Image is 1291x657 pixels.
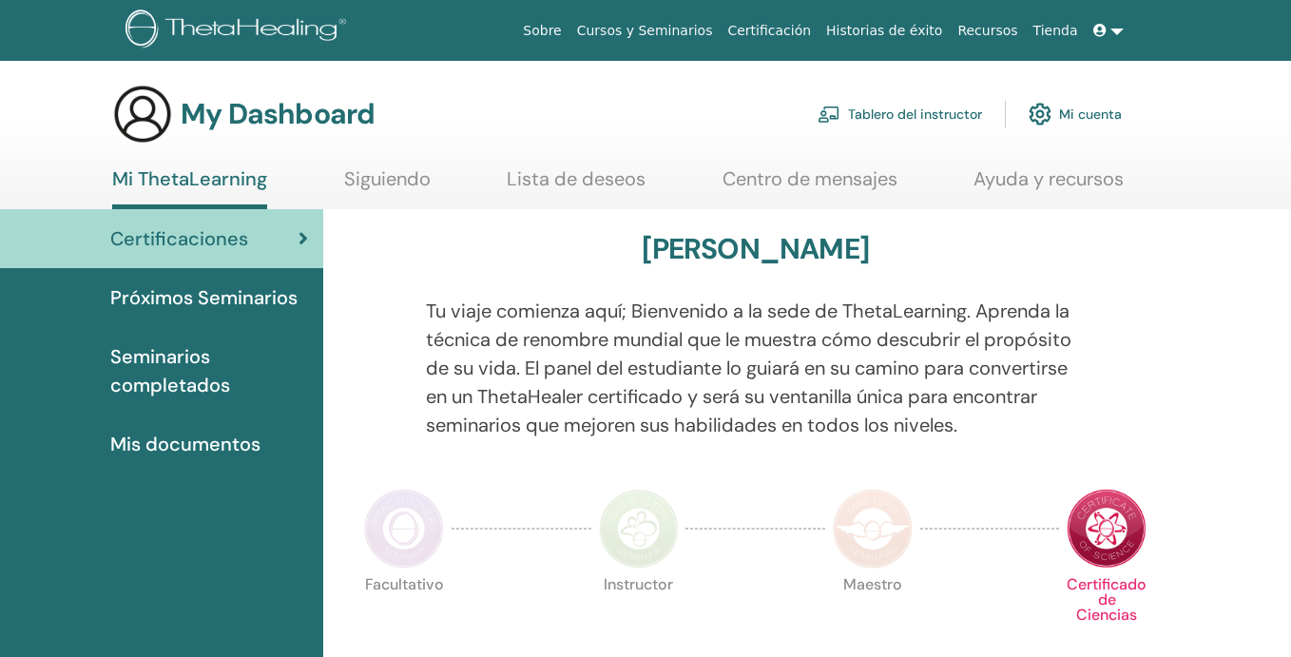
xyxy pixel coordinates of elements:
a: Tienda [1026,13,1086,48]
img: Instructor [599,489,679,569]
a: Mi ThetaLearning [112,167,267,209]
a: Sobre [515,13,568,48]
p: Instructor [599,577,679,657]
img: Master [833,489,913,569]
a: Tablero del instructor [818,93,982,135]
span: Mis documentos [110,430,260,458]
span: Seminarios completados [110,342,308,399]
a: Ayuda y recursos [973,167,1124,204]
a: Historias de éxito [819,13,950,48]
img: logo.png [125,10,353,52]
a: Recursos [950,13,1025,48]
a: Centro de mensajes [723,167,897,204]
h3: My Dashboard [181,97,375,131]
span: Certificaciones [110,224,248,253]
h3: [PERSON_NAME] [642,232,869,266]
a: Siguiendo [344,167,431,204]
img: generic-user-icon.jpg [112,84,173,145]
a: Cursos y Seminarios [569,13,721,48]
img: Practitioner [364,489,444,569]
img: cog.svg [1029,98,1051,130]
a: Certificación [720,13,819,48]
p: Maestro [833,577,913,657]
span: Próximos Seminarios [110,283,298,312]
p: Tu viaje comienza aquí; Bienvenido a la sede de ThetaLearning. Aprenda la técnica de renombre mun... [426,297,1086,439]
img: Certificate of Science [1067,489,1146,569]
p: Facultativo [364,577,444,657]
a: Mi cuenta [1029,93,1122,135]
img: chalkboard-teacher.svg [818,106,840,123]
a: Lista de deseos [507,167,645,204]
p: Certificado de Ciencias [1067,577,1146,657]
